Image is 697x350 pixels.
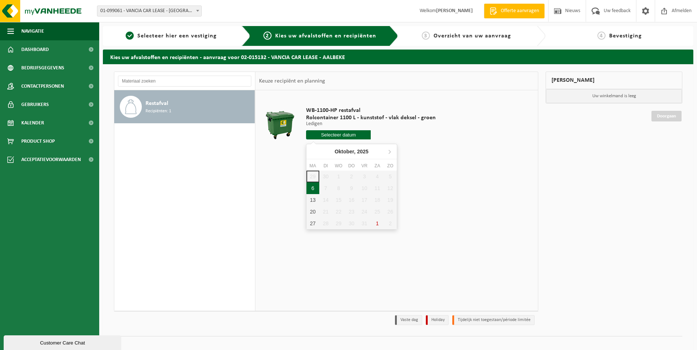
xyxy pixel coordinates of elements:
li: Tijdelijk niet toegestaan/période limitée [452,315,535,325]
div: wo [332,162,345,169]
div: Oktober, [332,146,371,157]
a: 1Selecteer hier een vestiging [107,32,236,40]
li: Holiday [426,315,449,325]
span: Bevestiging [609,33,642,39]
div: 6 [306,182,319,194]
input: Materiaal zoeken [118,76,251,87]
span: Recipiënten: 1 [145,108,171,115]
span: 2 [263,32,272,40]
span: Bedrijfsgegevens [21,59,64,77]
span: Kies uw afvalstoffen en recipiënten [275,33,376,39]
p: Uw winkelmand is leeg [546,89,682,103]
span: 01-099061 - VANCIA CAR LEASE - KORTRIJK [97,6,201,16]
span: Gebruikers [21,95,49,114]
span: 01-099061 - VANCIA CAR LEASE - KORTRIJK [97,6,202,17]
div: zo [384,162,397,169]
div: za [371,162,384,169]
span: Selecteer hier een vestiging [137,33,217,39]
span: 1 [126,32,134,40]
input: Selecteer datum [306,130,371,139]
span: Rolcontainer 1100 L - kunststof - vlak deksel - groen [306,114,436,121]
span: 4 [597,32,606,40]
span: 3 [422,32,430,40]
div: 20 [306,206,319,218]
span: Product Shop [21,132,55,150]
p: Ledigen [306,121,436,127]
a: Doorgaan [651,111,682,121]
div: 27 [306,218,319,229]
iframe: chat widget [4,334,123,350]
div: vr [358,162,371,169]
a: Offerte aanvragen [484,4,545,18]
div: [PERSON_NAME] [546,72,682,89]
span: Restafval [145,99,168,108]
i: 2025 [357,149,369,154]
div: ma [306,162,319,169]
h2: Kies uw afvalstoffen en recipiënten - aanvraag voor 02-015132 - VANCIA CAR LEASE - AALBEKE [103,50,693,64]
span: WB-1100-HP restafval [306,107,436,114]
button: Restafval Recipiënten: 1 [114,90,255,123]
div: do [345,162,358,169]
span: Acceptatievoorwaarden [21,150,81,169]
strong: [PERSON_NAME] [436,8,473,14]
li: Vaste dag [395,315,422,325]
span: Offerte aanvragen [499,7,541,15]
span: Overzicht van uw aanvraag [434,33,511,39]
div: Keuze recipiënt en planning [255,72,329,90]
span: Dashboard [21,40,49,59]
div: 13 [306,194,319,206]
span: Navigatie [21,22,44,40]
span: Kalender [21,114,44,132]
div: di [319,162,332,169]
span: Contactpersonen [21,77,64,95]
